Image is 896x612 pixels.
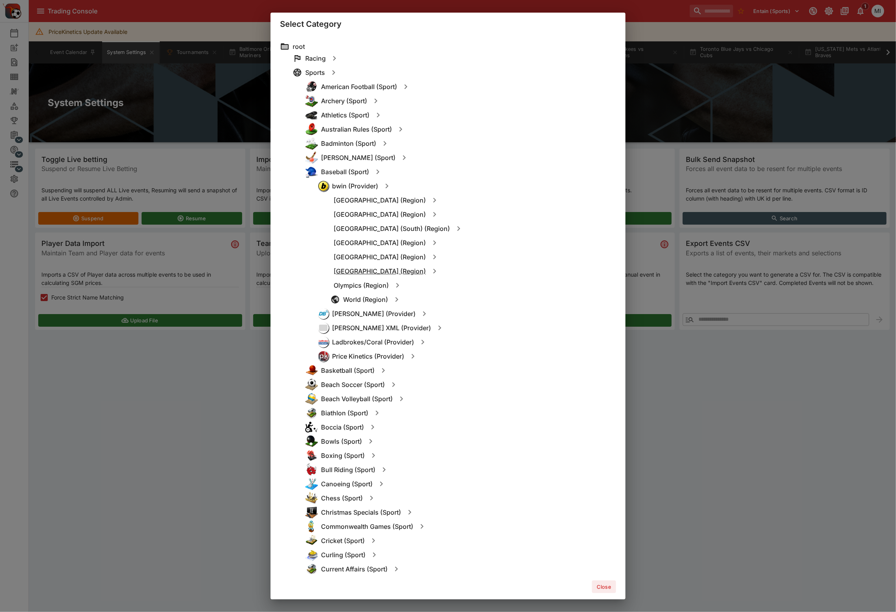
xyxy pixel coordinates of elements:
h6: World (Region) [343,296,388,304]
h6: [GEOGRAPHIC_DATA] (South) (Region) [334,225,450,233]
img: other.png [305,407,318,419]
div: Select Category [271,13,625,35]
h6: Curling (Sport) [321,551,366,559]
img: bowls.png [305,435,318,448]
img: other.png [305,563,318,575]
img: bull_riding.png [305,463,318,476]
img: chess.png [305,492,318,504]
h6: [GEOGRAPHIC_DATA] (Region) [334,210,426,219]
img: boxing.png [305,449,318,462]
h6: [PERSON_NAME] XML (Provider) [332,324,431,332]
h6: Baseball (Sport) [321,168,369,176]
div: Don Best XML [318,322,329,333]
img: commonwealth_games.png [305,520,318,533]
img: cricket.png [305,534,318,547]
h6: Biathlon (Sport) [321,409,368,417]
h6: Bull Riding (Sport) [321,466,375,474]
h6: Boxing (Sport) [321,452,365,460]
h6: [GEOGRAPHIC_DATA] (Region) [334,267,426,275]
img: bwin.png [318,181,329,191]
img: american_football.png [305,80,318,93]
h6: Athletics (Sport) [321,111,370,119]
img: canoeing.png [305,478,318,490]
h6: Cricket (Sport) [321,537,365,545]
h6: Ladbrokes/Coral (Provider) [332,338,414,346]
div: Ladbrokes/Coral [318,337,329,348]
img: athletics.png [305,109,318,121]
img: other.png [318,323,329,333]
h6: Archery (Sport) [321,97,367,105]
h6: Australian Rules (Sport) [321,125,392,134]
h6: Beach Soccer (Sport) [321,381,385,389]
h6: [PERSON_NAME] (Sport) [321,154,396,162]
h6: [GEOGRAPHIC_DATA] (Region) [334,239,426,247]
img: baseball.png [305,166,318,178]
h6: Beach Volleyball (Sport) [321,395,393,403]
h6: [GEOGRAPHIC_DATA] (Region) [334,253,426,261]
h6: Canoeing (Sport) [321,480,373,488]
h6: Chess (Sport) [321,494,363,502]
img: beach_volleyball.png [305,392,318,405]
img: basketball.png [305,364,318,377]
h6: [GEOGRAPHIC_DATA] (Region) [334,196,426,205]
h6: Price Kinetics (Provider) [332,352,404,361]
img: boccia.png [305,421,318,433]
img: archery.png [305,95,318,107]
img: beach_soccer.png [305,378,318,391]
img: curling.png [305,549,318,561]
img: specials.png [305,506,318,519]
img: ladbrokescoral.png [318,339,329,344]
img: australian_rules.png [305,123,318,136]
div: Price Kinetics [318,351,329,362]
div: bwin [318,180,329,192]
h6: Badminton (Sport) [321,140,376,148]
h6: Basketball (Sport) [321,366,375,375]
img: bandy.png [305,151,318,164]
img: donbest.png [318,309,329,319]
h6: American Football (Sport) [321,83,397,91]
button: Close [592,580,616,593]
h6: Christmas Specials (Sport) [321,508,401,517]
h6: Current Affairs (Sport) [321,565,388,573]
img: badminton.png [305,137,318,150]
h6: bwin (Provider) [332,182,378,190]
h6: Commonwealth Games (Sport) [321,523,413,531]
h6: root [293,43,305,51]
h6: Sports [305,69,325,77]
h6: Boccia (Sport) [321,423,364,432]
h6: Olympics (Region) [334,281,389,290]
h6: Bowls (Sport) [321,437,362,446]
h6: Racing [305,54,326,63]
div: Don Best [318,308,329,319]
h6: [PERSON_NAME] (Provider) [332,310,416,318]
img: pricekinetics.png [318,351,329,361]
